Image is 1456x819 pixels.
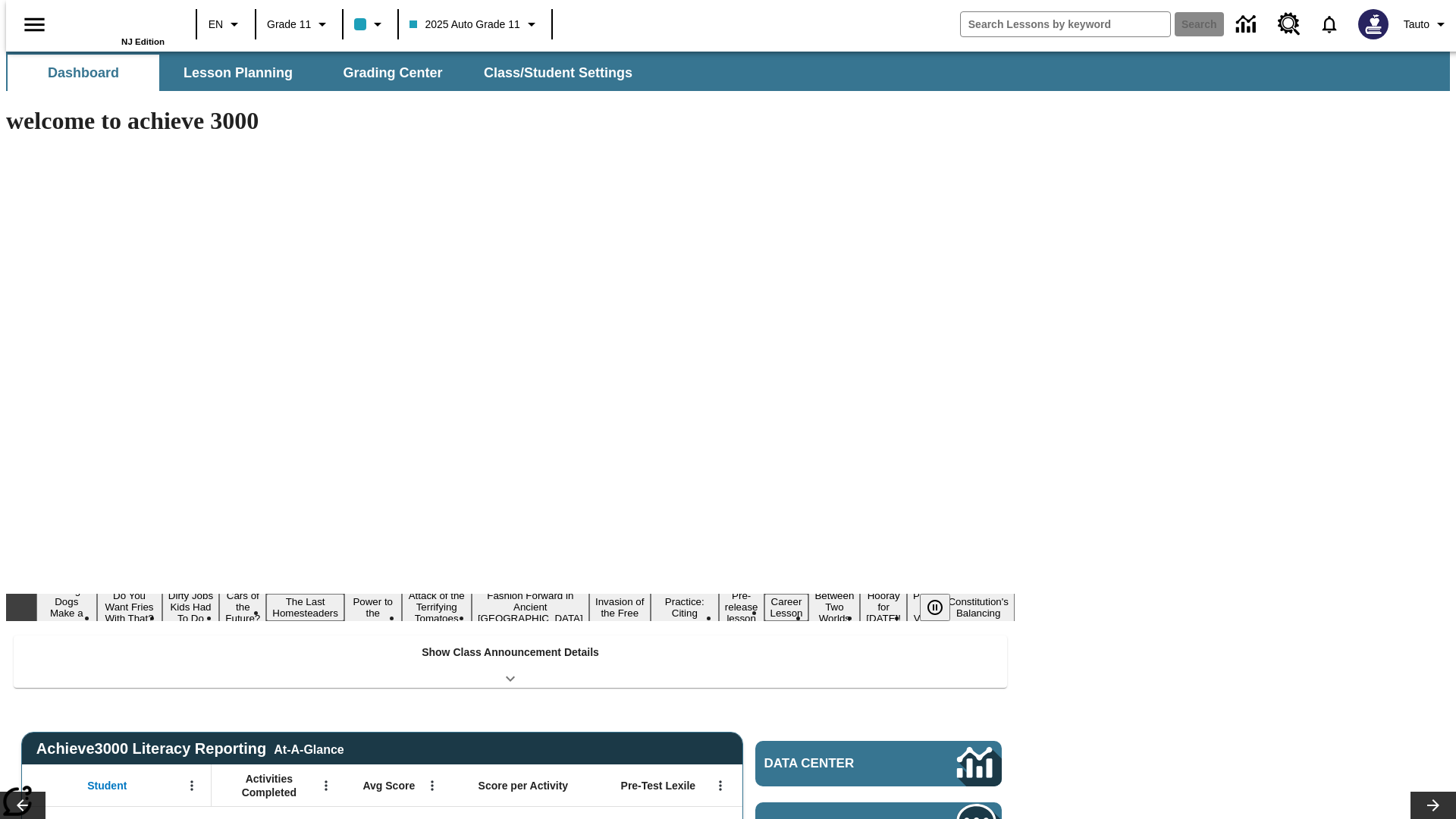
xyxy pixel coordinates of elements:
button: Pause [920,594,950,621]
button: Slide 2 Do You Want Fries With That? [97,588,162,626]
p: Show Class Announcement Details [422,645,599,661]
span: Lesson Planning [184,64,293,82]
button: Slide 14 Hooray for Constitution Day! [860,588,907,626]
button: Slide 16 The Constitution's Balancing Act [942,582,1015,632]
button: Lesson carousel, Next [1410,792,1456,819]
span: Grade 11 [267,17,311,33]
button: Slide 8 Fashion Forward in Ancient Rome [472,588,589,626]
button: Slide 15 Point of View [907,588,942,626]
span: NJ Edition [121,37,165,46]
span: Grading Center [343,64,442,82]
span: EN [209,17,223,33]
a: Resource Center, Will open in new tab [1269,4,1310,45]
span: 2025 Auto Grade 11 [409,17,519,33]
div: At-A-Glance [274,740,344,757]
div: Home [66,5,165,46]
button: Slide 11 Pre-release lesson [719,588,764,626]
button: Open side menu [12,2,57,47]
button: Slide 12 Career Lesson [764,594,809,621]
input: search field [961,12,1170,36]
button: Slide 3 Dirty Jobs Kids Had To Do [162,588,220,626]
button: Open Menu [315,774,337,797]
button: Slide 13 Between Two Worlds [808,588,860,626]
span: Student [87,779,127,792]
button: Language: EN, Select a language [202,11,250,38]
button: Open Menu [421,774,444,797]
button: Lesson Planning [162,55,314,91]
button: Slide 9 The Invasion of the Free CD [589,582,651,632]
button: Slide 10 Mixed Practice: Citing Evidence [651,582,719,632]
a: Notifications [1310,5,1349,44]
button: Profile/Settings [1398,11,1456,38]
h1: welcome to achieve 3000 [6,107,1015,135]
div: Show Class Announcement Details [14,635,1007,688]
div: SubNavbar [6,52,1450,91]
button: Slide 6 Solar Power to the People [344,582,402,632]
button: Class: 2025 Auto Grade 11, Select your class [403,11,546,38]
span: Data Center [764,756,906,771]
button: Grade: Grade 11, Select a grade [261,11,337,38]
span: Activities Completed [219,772,319,799]
button: Slide 7 Attack of the Terrifying Tomatoes [402,588,472,626]
span: Dashboard [48,64,119,82]
a: Home [66,7,165,37]
span: Achieve3000 Literacy Reporting [36,740,344,758]
button: Open Menu [180,774,203,797]
button: Grading Center [317,55,469,91]
button: Class/Student Settings [472,55,645,91]
button: Class color is light blue. Change class color [348,11,393,38]
button: Slide 1 Diving Dogs Make a Splash [36,582,97,632]
div: Pause [920,594,965,621]
button: Slide 5 The Last Homesteaders [266,594,344,621]
div: SubNavbar [6,55,646,91]
a: Data Center [755,741,1002,786]
a: Data Center [1227,4,1269,45]
button: Select a new avatar [1349,5,1398,44]
span: Score per Activity [479,779,569,792]
span: Pre-Test Lexile [621,779,696,792]
button: Slide 4 Cars of the Future? [219,588,266,626]
button: Dashboard [8,55,159,91]
span: Tauto [1404,17,1429,33]
button: Open Menu [709,774,732,797]
span: Avg Score [362,779,415,792]
span: Class/Student Settings [484,64,632,82]
img: Avatar [1358,9,1389,39]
